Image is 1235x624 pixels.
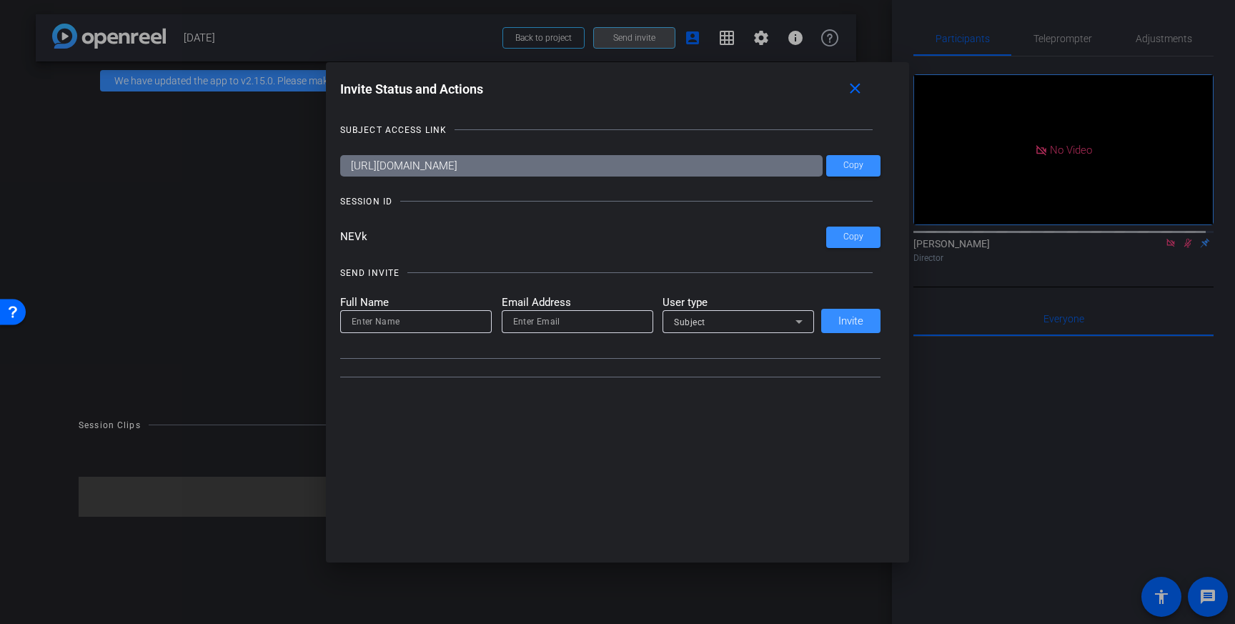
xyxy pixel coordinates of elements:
openreel-title-line: SUBJECT ACCESS LINK [340,123,881,137]
span: Copy [843,232,863,242]
mat-label: User type [663,294,814,311]
openreel-title-line: SESSION ID [340,194,881,209]
mat-label: Email Address [502,294,653,311]
mat-label: Full Name [340,294,492,311]
span: Copy [843,160,863,171]
div: SEND INVITE [340,266,400,280]
input: Enter Name [352,313,480,330]
openreel-title-line: SEND INVITE [340,266,881,280]
mat-icon: close [846,80,864,98]
button: Copy [826,227,881,248]
button: Copy [826,155,881,177]
div: SUBJECT ACCESS LINK [340,123,447,137]
div: Invite Status and Actions [340,76,881,102]
span: Subject [674,317,705,327]
div: SESSION ID [340,194,392,209]
input: Enter Email [513,313,642,330]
